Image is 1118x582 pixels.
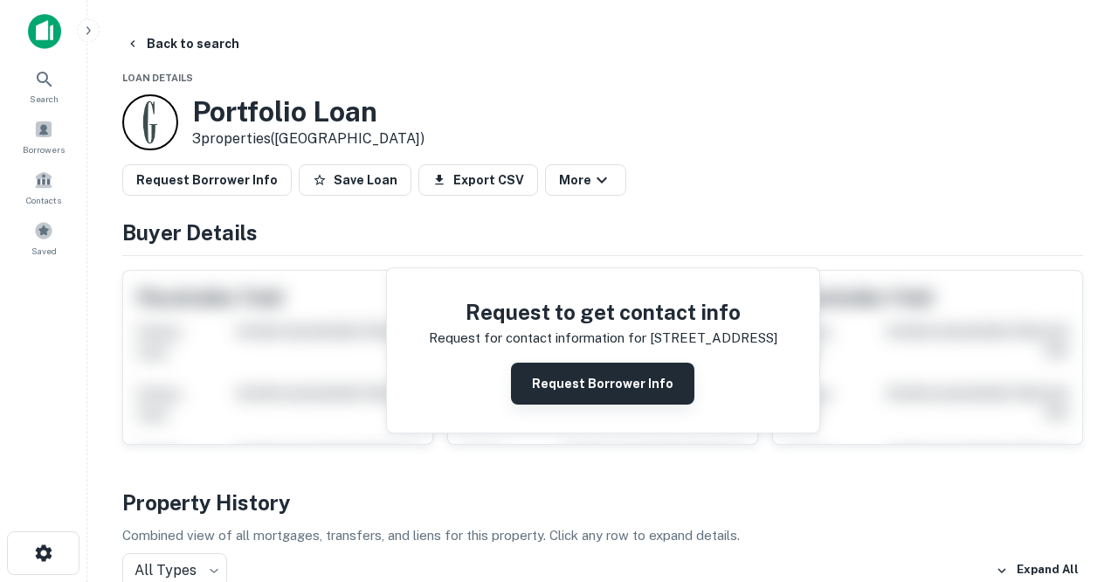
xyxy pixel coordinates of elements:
[429,328,646,349] p: Request for contact information for
[418,164,538,196] button: Export CSV
[299,164,411,196] button: Save Loan
[23,142,65,156] span: Borrowers
[545,164,626,196] button: More
[122,525,1083,546] p: Combined view of all mortgages, transfers, and liens for this property. Click any row to expand d...
[30,92,59,106] span: Search
[5,163,82,211] a: Contacts
[31,244,57,258] span: Saved
[1031,442,1118,526] iframe: Chat Widget
[119,28,246,59] button: Back to search
[122,164,292,196] button: Request Borrower Info
[5,214,82,261] a: Saved
[122,487,1083,518] h4: Property History
[5,62,82,109] a: Search
[192,128,424,149] p: 3 properties ([GEOGRAPHIC_DATA])
[122,73,193,83] span: Loan Details
[650,328,777,349] p: [STREET_ADDRESS]
[122,217,1083,248] h4: Buyer Details
[429,296,777,328] h4: Request to get contact info
[5,113,82,160] a: Borrowers
[26,193,61,207] span: Contacts
[192,95,424,128] h3: Portfolio Loan
[511,363,694,405] button: Request Borrower Info
[28,14,61,49] img: capitalize-icon.png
